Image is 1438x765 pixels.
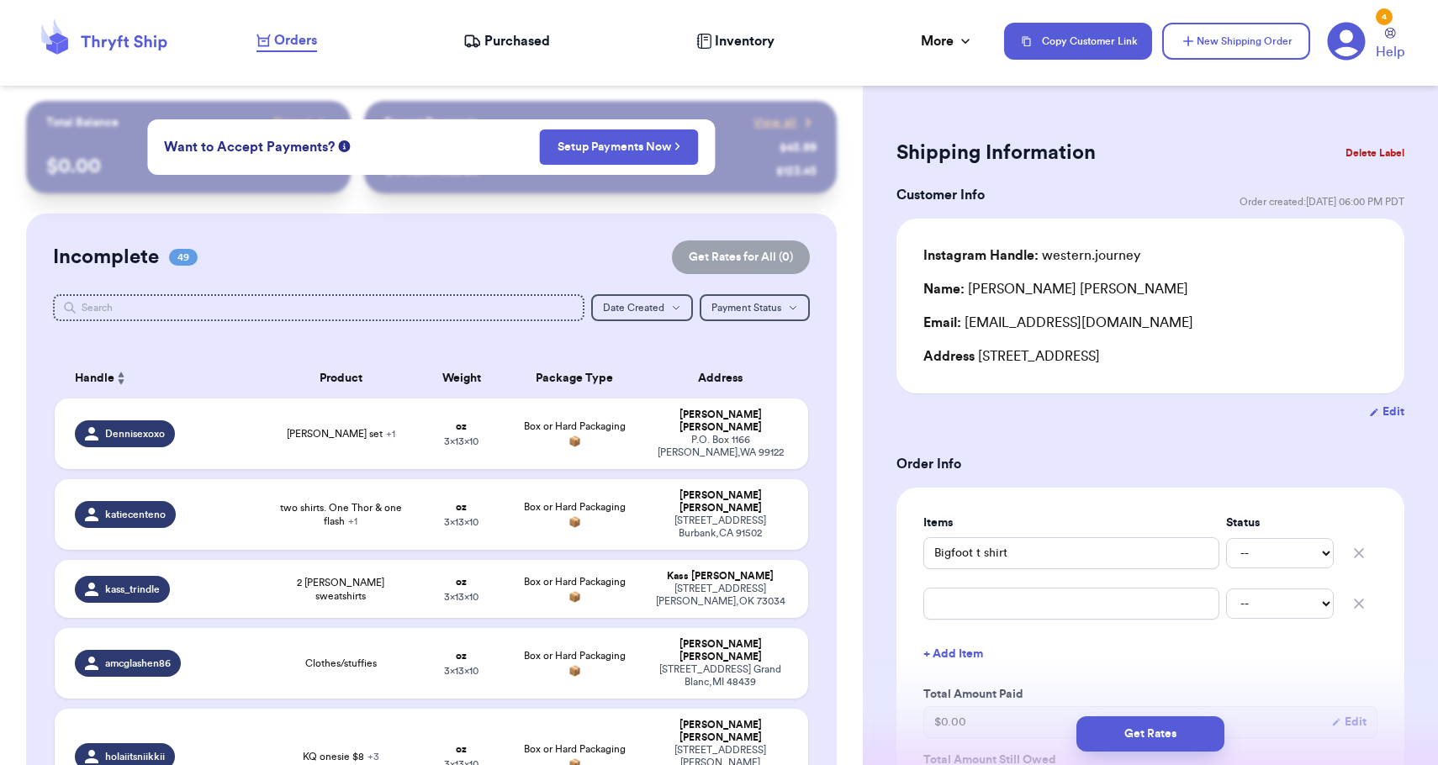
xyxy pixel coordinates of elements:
[484,31,550,51] span: Purchased
[558,139,681,156] a: Setup Payments Now
[921,31,974,51] div: More
[923,514,1219,531] label: Items
[1376,42,1404,62] span: Help
[164,137,335,157] span: Want to Accept Payments?
[256,30,317,52] a: Orders
[653,570,788,583] div: Kass [PERSON_NAME]
[456,421,467,431] strong: oz
[603,303,664,313] span: Date Created
[1376,28,1404,62] a: Help
[896,185,985,205] h3: Customer Info
[524,577,626,602] span: Box or Hard Packaging 📦
[524,651,626,676] span: Box or Hard Packaging 📦
[53,244,159,271] h2: Incomplete
[416,358,507,398] th: Weight
[524,502,626,527] span: Box or Hard Packaging 📦
[266,358,416,398] th: Product
[444,666,478,676] span: 3 x 13 x 10
[711,303,781,313] span: Payment Status
[923,245,1140,266] div: western.journey
[274,30,317,50] span: Orders
[923,350,975,363] span: Address
[46,114,119,131] p: Total Balance
[105,750,165,763] span: holaiitsniikkii
[456,577,467,587] strong: oz
[653,583,788,608] div: [STREET_ADDRESS] [PERSON_NAME] , OK 73034
[1004,23,1152,60] button: Copy Customer Link
[75,370,114,388] span: Handle
[456,744,467,754] strong: oz
[46,153,330,180] p: $ 0.00
[753,114,817,131] a: View all
[923,282,965,296] span: Name:
[653,514,788,540] div: [STREET_ADDRESS] Burbank , CA 91502
[386,429,395,439] span: + 1
[1339,135,1411,171] button: Delete Label
[653,638,788,663] div: [PERSON_NAME] [PERSON_NAME]
[753,114,796,131] span: View all
[105,427,165,441] span: Dennisexoxo
[653,663,788,688] div: [STREET_ADDRESS] Grand Blanc , MI 48439
[923,313,1377,333] div: [EMAIL_ADDRESS][DOMAIN_NAME]
[305,657,377,670] span: Clothes/stuffies
[384,114,478,131] p: Recent Payments
[53,294,584,321] input: Search
[896,454,1404,474] h3: Order Info
[1076,716,1224,752] button: Get Rates
[287,427,395,441] span: [PERSON_NAME] set
[114,368,128,388] button: Sort ascending
[348,516,357,526] span: + 1
[896,140,1096,166] h2: Shipping Information
[444,517,478,527] span: 3 x 13 x 10
[274,114,330,131] a: Payout
[456,651,467,661] strong: oz
[524,421,626,446] span: Box or Hard Packaging 📦
[653,489,788,514] div: [PERSON_NAME] [PERSON_NAME]
[642,358,808,398] th: Address
[1240,195,1404,208] span: Order created: [DATE] 06:00 PM PDT
[169,249,198,266] span: 49
[463,31,550,51] a: Purchased
[444,436,478,446] span: 3 x 13 x 10
[276,501,406,528] span: two shirts. One Thor & one flash
[696,31,775,51] a: Inventory
[923,279,1188,299] div: [PERSON_NAME] [PERSON_NAME]
[715,31,775,51] span: Inventory
[1369,404,1404,420] button: Edit
[672,240,810,274] button: Get Rates for All (0)
[303,750,379,763] span: KQ onesie $8
[776,163,817,180] div: $ 123.45
[1162,23,1310,60] button: New Shipping Order
[653,409,788,434] div: [PERSON_NAME] [PERSON_NAME]
[923,346,1377,367] div: [STREET_ADDRESS]
[444,592,478,602] span: 3 x 13 x 10
[105,508,166,521] span: katiecenteno
[105,583,160,596] span: kass_trindle
[367,752,379,762] span: + 3
[1376,8,1393,25] div: 4
[923,249,1039,262] span: Instagram Handle:
[507,358,642,398] th: Package Type
[653,434,788,459] div: P.O. Box 1166 [PERSON_NAME] , WA 99122
[456,502,467,512] strong: oz
[105,657,171,670] span: amcglashen86
[653,719,788,744] div: [PERSON_NAME] [PERSON_NAME]
[1327,22,1366,61] a: 4
[923,316,961,330] span: Email:
[917,636,1384,673] button: + Add Item
[780,140,817,156] div: $ 45.99
[274,114,310,131] span: Payout
[276,576,406,603] span: 2 [PERSON_NAME] sweatshirts
[700,294,810,321] button: Payment Status
[591,294,693,321] button: Date Created
[540,129,699,165] button: Setup Payments Now
[1226,514,1334,531] label: Status
[923,686,1377,703] label: Total Amount Paid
